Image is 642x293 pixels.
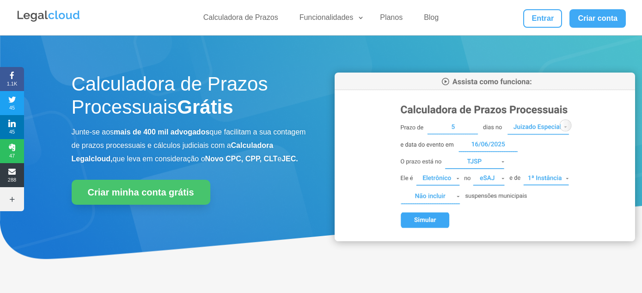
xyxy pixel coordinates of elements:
b: mais de 400 mil advogados [114,128,209,136]
a: Criar conta [569,9,626,28]
a: Blog [418,13,444,26]
h1: Calculadora de Prazos Processuais [72,73,307,124]
a: Criar minha conta grátis [72,180,210,205]
strong: Grátis [177,96,233,118]
b: JEC. [281,155,298,163]
img: Calculadora de Prazos Processuais da Legalcloud [335,73,635,241]
a: Entrar [523,9,562,28]
b: Novo CPC, CPP, CLT [205,155,278,163]
a: Funcionalidades [294,13,365,26]
a: Calculadora de Prazos [198,13,284,26]
b: Calculadora Legalcloud, [72,141,274,163]
a: Calculadora de Prazos Processuais da Legalcloud [335,235,635,243]
p: Junte-se aos que facilitam a sua contagem de prazos processuais e cálculos judiciais com a que le... [72,126,307,165]
a: Planos [374,13,408,26]
a: Logo da Legalcloud [16,17,81,24]
img: Legalcloud Logo [16,9,81,23]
